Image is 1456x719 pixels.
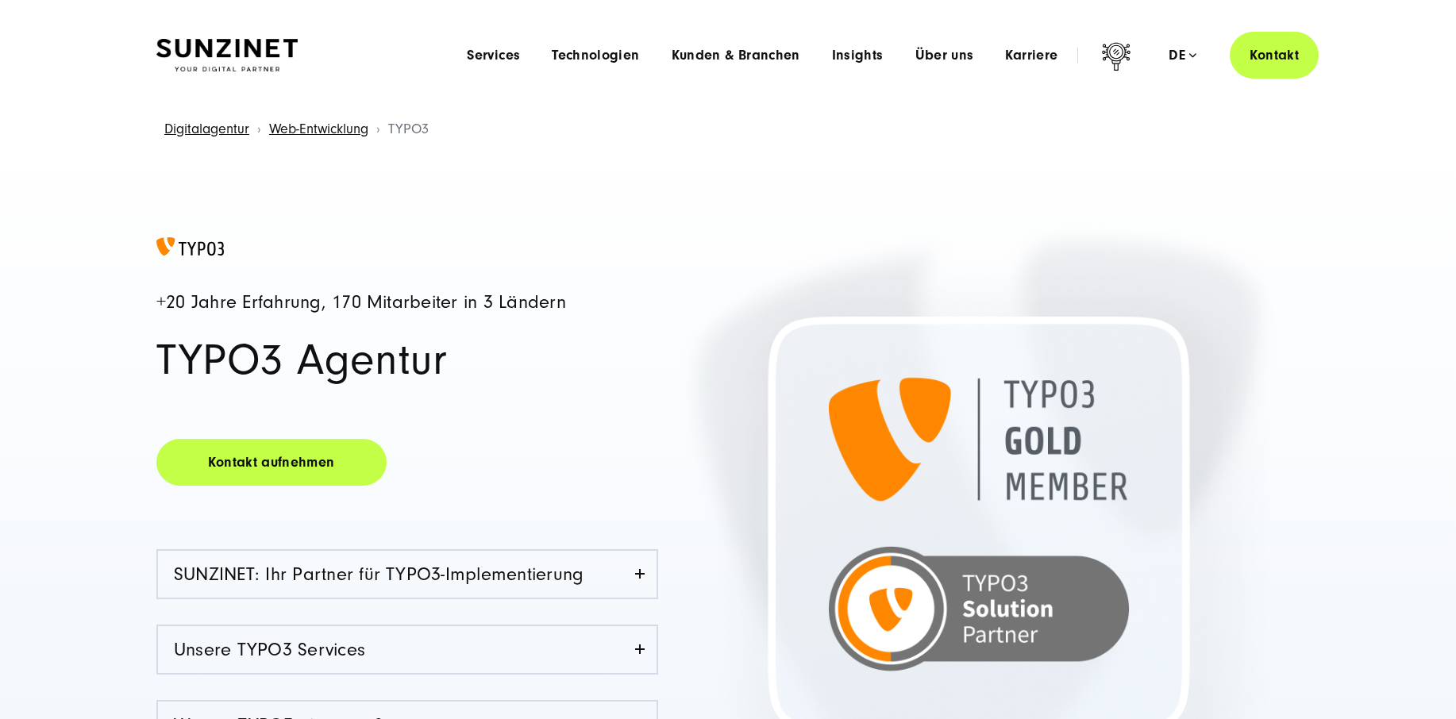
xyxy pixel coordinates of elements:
span: TYPO3 [388,121,429,137]
img: SUNZINET Full Service Digital Agentur [156,39,298,72]
a: Web-Entwicklung [269,121,368,137]
a: Kunden & Branchen [672,48,800,63]
a: SUNZINET: Ihr Partner für TYPO3-Implementierung [158,551,657,598]
a: Unsere TYPO3 Services [158,626,657,673]
a: Digitalagentur [164,121,249,137]
a: Kontakt [1230,32,1319,79]
h4: +20 Jahre Erfahrung, 170 Mitarbeiter in 3 Ländern [156,293,658,313]
img: TYPO3 Agentur Logo farbig [156,237,224,256]
a: Technologien [552,48,639,63]
a: Kontakt aufnehmen [156,439,387,486]
a: Services [467,48,520,63]
h1: TYPO3 Agentur [156,338,658,383]
a: Insights [832,48,884,63]
div: de [1169,48,1196,63]
a: Karriere [1005,48,1057,63]
a: Über uns [915,48,974,63]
